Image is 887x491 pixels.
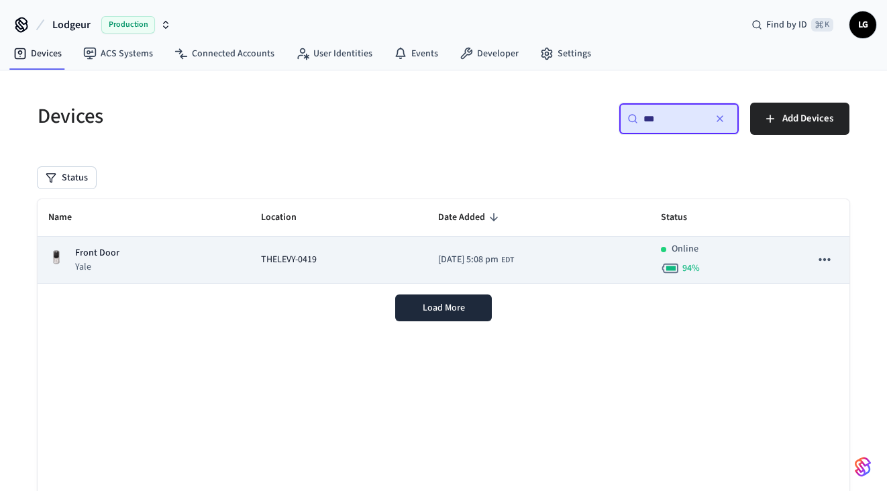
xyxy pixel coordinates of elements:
[782,110,833,127] span: Add Devices
[72,42,164,66] a: ACS Systems
[438,207,503,228] span: Date Added
[285,42,383,66] a: User Identities
[101,16,155,34] span: Production
[38,199,849,284] table: sticky table
[851,13,875,37] span: LG
[38,103,435,130] h5: Devices
[75,260,119,274] p: Yale
[438,253,499,267] span: [DATE] 5:08 pm
[661,207,705,228] span: Status
[52,17,91,33] span: Lodgeur
[750,103,849,135] button: Add Devices
[75,246,119,260] p: Front Door
[766,18,807,32] span: Find by ID
[849,11,876,38] button: LG
[529,42,602,66] a: Settings
[672,242,698,256] p: Online
[423,301,465,315] span: Load More
[438,253,514,267] div: America/New_York
[261,207,314,228] span: Location
[395,294,492,321] button: Load More
[855,456,871,478] img: SeamLogoGradient.69752ec5.svg
[741,13,844,37] div: Find by ID⌘ K
[3,42,72,66] a: Devices
[383,42,449,66] a: Events
[682,262,700,275] span: 94 %
[48,250,64,266] img: Yale Assure Touchscreen Wifi Smart Lock, Satin Nickel, Front
[38,167,96,188] button: Status
[811,18,833,32] span: ⌘ K
[501,254,514,266] span: EDT
[261,253,317,267] span: THELEVY-0419
[164,42,285,66] a: Connected Accounts
[48,207,89,228] span: Name
[449,42,529,66] a: Developer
